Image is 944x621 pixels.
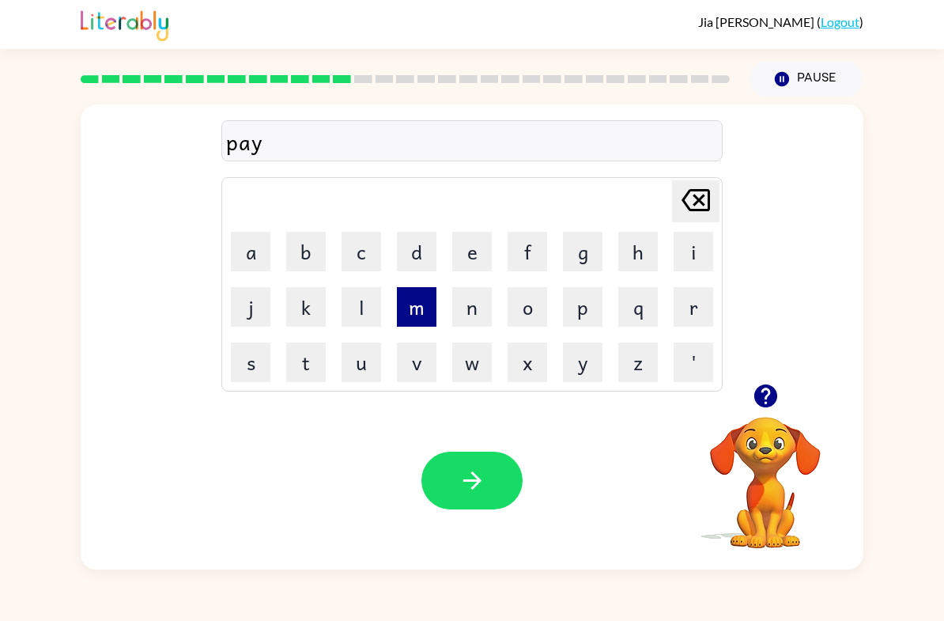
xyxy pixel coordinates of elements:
button: v [397,343,436,382]
button: h [618,232,658,271]
button: f [508,232,547,271]
button: Pause [749,61,863,97]
div: ( ) [698,14,863,29]
button: j [231,287,270,327]
button: ' [674,343,713,382]
button: d [397,232,436,271]
video: Your browser must support playing .mp4 files to use Literably. Please try using another browser. [686,392,844,551]
button: x [508,343,547,382]
button: p [563,287,602,327]
div: pay [226,125,718,158]
button: a [231,232,270,271]
a: Logout [821,14,859,29]
button: b [286,232,326,271]
button: r [674,287,713,327]
button: m [397,287,436,327]
button: c [342,232,381,271]
button: i [674,232,713,271]
button: s [231,343,270,382]
button: q [618,287,658,327]
button: n [452,287,492,327]
button: e [452,232,492,271]
button: o [508,287,547,327]
button: w [452,343,492,382]
span: Jia [PERSON_NAME] [698,14,817,29]
button: l [342,287,381,327]
button: z [618,343,658,382]
img: Literably [81,6,168,41]
button: t [286,343,326,382]
button: g [563,232,602,271]
button: y [563,343,602,382]
button: u [342,343,381,382]
button: k [286,287,326,327]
